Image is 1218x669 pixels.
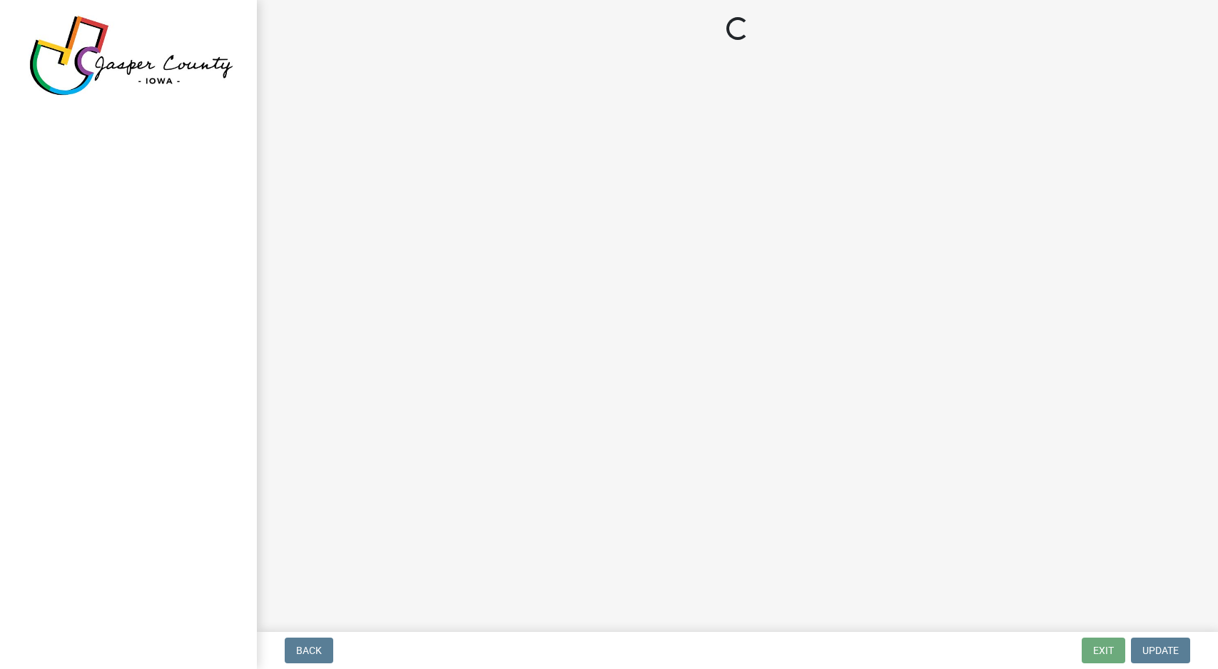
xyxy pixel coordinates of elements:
[296,645,322,656] span: Back
[29,15,234,96] img: Jasper County, Iowa
[285,638,333,663] button: Back
[1131,638,1190,663] button: Update
[1142,645,1179,656] span: Update
[1082,638,1125,663] button: Exit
